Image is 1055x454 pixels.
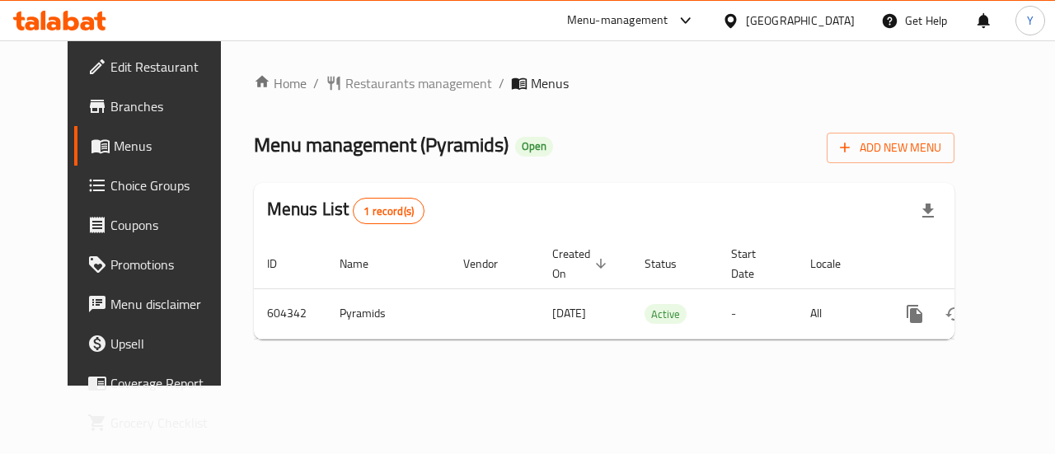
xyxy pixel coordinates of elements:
[840,138,941,158] span: Add New Menu
[326,73,492,93] a: Restaurants management
[110,413,231,433] span: Grocery Checklist
[552,244,612,283] span: Created On
[110,215,231,235] span: Coupons
[74,87,244,126] a: Branches
[110,294,231,314] span: Menu disclaimer
[254,73,955,93] nav: breadcrumb
[313,73,319,93] li: /
[463,254,519,274] span: Vendor
[74,126,244,166] a: Menus
[531,73,569,93] span: Menus
[515,137,553,157] div: Open
[731,244,777,283] span: Start Date
[354,204,424,219] span: 1 record(s)
[110,255,231,274] span: Promotions
[718,288,797,339] td: -
[567,11,668,30] div: Menu-management
[254,126,509,163] span: Menu management ( Pyramids )
[267,197,424,224] h2: Menus List
[74,166,244,205] a: Choice Groups
[515,139,553,153] span: Open
[114,136,231,156] span: Menus
[110,176,231,195] span: Choice Groups
[552,302,586,324] span: [DATE]
[267,254,298,274] span: ID
[74,363,244,403] a: Coverage Report
[1027,12,1034,30] span: Y
[908,191,948,231] div: Export file
[935,294,974,334] button: Change Status
[345,73,492,93] span: Restaurants management
[353,198,424,224] div: Total records count
[326,288,450,339] td: Pyramids
[110,57,231,77] span: Edit Restaurant
[74,245,244,284] a: Promotions
[254,73,307,93] a: Home
[645,305,687,324] span: Active
[74,324,244,363] a: Upsell
[645,304,687,324] div: Active
[74,205,244,245] a: Coupons
[110,373,231,393] span: Coverage Report
[340,254,390,274] span: Name
[895,294,935,334] button: more
[110,96,231,116] span: Branches
[110,334,231,353] span: Upsell
[74,284,244,324] a: Menu disclaimer
[254,288,326,339] td: 604342
[74,403,244,442] a: Grocery Checklist
[499,73,504,93] li: /
[746,12,855,30] div: [GEOGRAPHIC_DATA]
[645,254,698,274] span: Status
[827,133,954,163] button: Add New Menu
[797,288,882,339] td: All
[810,254,862,274] span: Locale
[74,47,244,87] a: Edit Restaurant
